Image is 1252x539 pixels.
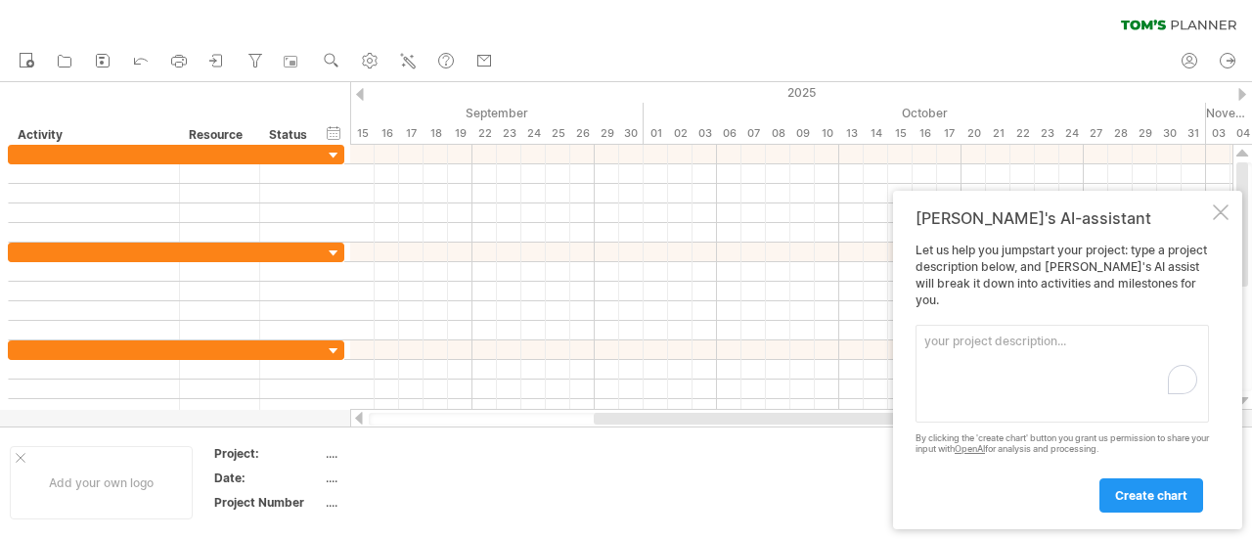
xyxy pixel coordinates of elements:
div: Thursday, 30 October 2025 [1157,123,1182,144]
div: Status [269,125,312,145]
div: Tuesday, 30 September 2025 [619,123,644,144]
div: Thursday, 9 October 2025 [790,123,815,144]
div: September 2025 [106,103,644,123]
textarea: To enrich screen reader interactions, please activate Accessibility in Grammarly extension settings [916,325,1209,423]
div: Friday, 24 October 2025 [1059,123,1084,144]
div: Friday, 26 September 2025 [570,123,595,144]
div: Resource [189,125,248,145]
div: October 2025 [644,103,1206,123]
div: Thursday, 2 October 2025 [668,123,693,144]
div: Monday, 20 October 2025 [961,123,986,144]
div: Project: [214,445,322,462]
div: .... [326,445,490,462]
div: Friday, 19 September 2025 [448,123,472,144]
div: .... [326,494,490,511]
div: Tuesday, 21 October 2025 [986,123,1010,144]
div: Monday, 27 October 2025 [1084,123,1108,144]
div: Friday, 10 October 2025 [815,123,839,144]
a: OpenAI [955,443,985,454]
a: create chart [1099,478,1203,513]
div: Wednesday, 15 October 2025 [888,123,913,144]
div: Monday, 15 September 2025 [350,123,375,144]
div: Wednesday, 8 October 2025 [766,123,790,144]
div: Add your own logo [10,446,193,519]
div: Tuesday, 7 October 2025 [741,123,766,144]
div: Monday, 3 November 2025 [1206,123,1230,144]
div: Friday, 3 October 2025 [693,123,717,144]
div: Date: [214,470,322,486]
div: Tuesday, 14 October 2025 [864,123,888,144]
div: Monday, 29 September 2025 [595,123,619,144]
div: Monday, 6 October 2025 [717,123,741,144]
div: Tuesday, 23 September 2025 [497,123,521,144]
div: Wednesday, 24 September 2025 [521,123,546,144]
div: Activity [18,125,168,145]
div: Wednesday, 1 October 2025 [644,123,668,144]
div: Tuesday, 28 October 2025 [1108,123,1133,144]
span: create chart [1115,488,1187,503]
div: Wednesday, 17 September 2025 [399,123,424,144]
div: Wednesday, 22 October 2025 [1010,123,1035,144]
div: Monday, 13 October 2025 [839,123,864,144]
div: Let us help you jumpstart your project: type a project description below, and [PERSON_NAME]'s AI ... [916,243,1209,512]
div: Thursday, 23 October 2025 [1035,123,1059,144]
div: Friday, 31 October 2025 [1182,123,1206,144]
div: Project Number [214,494,322,511]
div: By clicking the 'create chart' button you grant us permission to share your input with for analys... [916,433,1209,455]
div: Thursday, 25 September 2025 [546,123,570,144]
div: .... [326,470,490,486]
div: [PERSON_NAME]'s AI-assistant [916,208,1209,228]
div: Monday, 22 September 2025 [472,123,497,144]
div: Friday, 17 October 2025 [937,123,961,144]
div: Wednesday, 29 October 2025 [1133,123,1157,144]
div: Tuesday, 16 September 2025 [375,123,399,144]
div: Thursday, 18 September 2025 [424,123,448,144]
div: Thursday, 16 October 2025 [913,123,937,144]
